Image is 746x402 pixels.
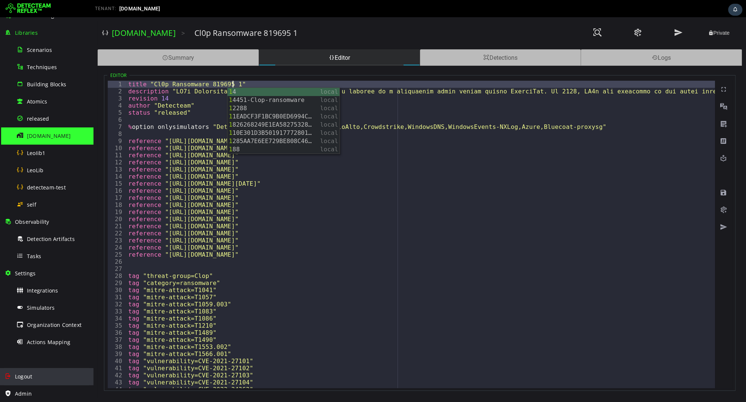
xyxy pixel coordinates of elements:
[14,92,33,99] div: 5
[14,127,33,134] div: 10
[14,163,33,170] div: 15
[27,46,52,53] span: Scenarios
[14,333,33,340] div: 39
[14,340,33,347] div: 40
[14,170,33,177] div: 16
[14,362,33,369] div: 43
[14,347,33,355] div: 41
[14,71,33,78] div: 2
[27,201,36,208] span: self
[607,11,644,21] button: Private
[14,205,33,213] div: 21
[119,6,160,12] span: [DOMAIN_NAME]
[14,291,33,298] div: 33
[88,12,92,20] span: >
[95,6,116,11] span: TENANT:
[14,305,33,312] div: 35
[15,29,38,36] span: Libraries
[14,248,33,255] div: 27
[27,304,55,311] span: Simulators
[27,132,71,139] span: [DOMAIN_NAME]
[14,78,33,85] div: 3
[14,142,33,149] div: 12
[14,326,33,333] div: 38
[14,319,33,326] div: 37
[14,64,33,71] div: 1
[326,32,488,49] div: Detections
[14,355,33,362] div: 42
[14,276,33,284] div: 31
[27,81,66,88] span: Building Blocks
[14,120,33,127] div: 9
[165,32,326,49] div: Editor
[14,85,33,92] div: 4
[27,167,43,174] span: LeoLib
[27,235,75,242] span: Detection Artifacts
[27,321,82,328] span: Organization Context
[728,4,742,16] div: Task Notifications
[14,55,36,61] legend: Editor
[14,99,33,106] div: 6
[15,390,32,397] span: Admin
[4,32,165,49] div: Summary
[14,269,33,276] div: 30
[487,32,648,49] div: Logs
[14,184,33,191] div: 18
[14,213,33,220] div: 22
[27,253,41,260] span: Tasks
[27,287,58,294] span: Integrations
[27,149,45,157] span: LeoIib1
[14,191,33,198] div: 19
[14,298,33,305] div: 34
[14,149,33,156] div: 13
[14,220,33,227] div: 23
[14,106,33,113] div: 7
[14,113,33,120] div: 8
[15,270,36,277] span: Settings
[27,115,49,122] span: released
[14,312,33,319] div: 36
[14,198,33,205] div: 20
[14,234,33,241] div: 25
[15,373,32,380] span: Logout
[14,369,33,376] div: 44
[101,10,204,21] h3: Cl0p Ransomware 819695 1
[614,13,636,19] span: Private
[27,64,57,71] span: Techniques
[27,338,70,346] span: Actions Mapping
[14,284,33,291] div: 32
[27,98,47,105] span: Atomics
[14,262,33,269] div: 29
[6,3,51,15] img: Detecteam logo
[14,227,33,234] div: 24
[14,177,33,184] div: 17
[14,255,33,262] div: 28
[14,241,33,248] div: 26
[27,184,66,191] span: detecteam-test
[15,218,49,225] span: Observability
[18,10,82,21] a: [DOMAIN_NAME]
[14,156,33,163] div: 14
[14,134,33,142] div: 11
